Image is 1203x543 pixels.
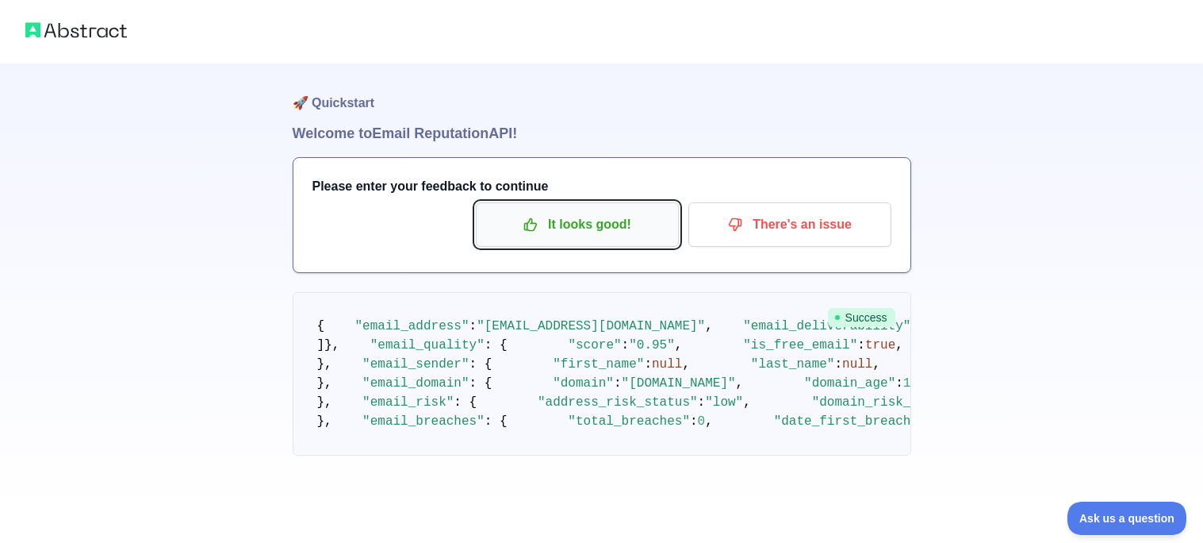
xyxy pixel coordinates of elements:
span: : [698,395,706,410]
span: "[DOMAIN_NAME]" [622,376,736,391]
span: "email_deliverability" [743,319,910,333]
span: 0 [698,414,706,429]
span: : [690,414,698,429]
span: : { [485,338,508,352]
span: "domain" [553,376,614,391]
span: : { [469,376,492,391]
span: 10998 [903,376,941,391]
span: "email_domain" [362,376,469,391]
span: "low" [705,395,743,410]
h1: 🚀 Quickstart [293,62,911,122]
span: : [469,319,477,333]
span: : { [469,357,492,372]
span: : [895,376,903,391]
span: : [622,338,630,352]
span: "first_name" [553,357,644,372]
img: Abstract logo [25,19,127,41]
button: There's an issue [688,202,891,247]
span: "is_free_email" [743,338,857,352]
span: : { [485,414,508,429]
span: "domain_age" [804,376,895,391]
span: "last_name" [751,357,835,372]
span: "score" [568,338,621,352]
span: : { [454,395,477,410]
span: : [614,376,622,391]
h3: Please enter your feedback to continue [312,177,891,196]
p: There's an issue [700,211,879,238]
p: It looks good! [488,211,667,238]
span: true [865,338,895,352]
span: , [895,338,903,352]
span: , [705,414,713,429]
span: null [652,357,682,372]
span: "email_quality" [370,338,485,352]
span: , [705,319,713,333]
span: "email_risk" [362,395,454,410]
button: It looks good! [476,202,679,247]
span: "0.95" [629,338,675,352]
span: Success [828,308,895,327]
span: "email_breaches" [362,414,485,429]
span: , [675,338,683,352]
h1: Welcome to Email Reputation API! [293,122,911,144]
span: , [872,357,880,372]
span: : [857,338,865,352]
span: "domain_risk_status" [812,395,964,410]
span: { [317,319,325,333]
span: , [682,357,690,372]
iframe: Toggle Customer Support [1067,502,1187,535]
span: "email_address" [355,319,469,333]
span: null [842,357,872,372]
span: "[EMAIL_ADDRESS][DOMAIN_NAME]" [477,319,705,333]
span: "address_risk_status" [538,395,698,410]
span: "date_first_breached" [774,414,934,429]
span: "email_sender" [362,357,469,372]
span: , [736,376,744,391]
span: "total_breaches" [568,414,690,429]
span: : [834,357,842,372]
span: , [743,395,751,410]
span: : [644,357,652,372]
